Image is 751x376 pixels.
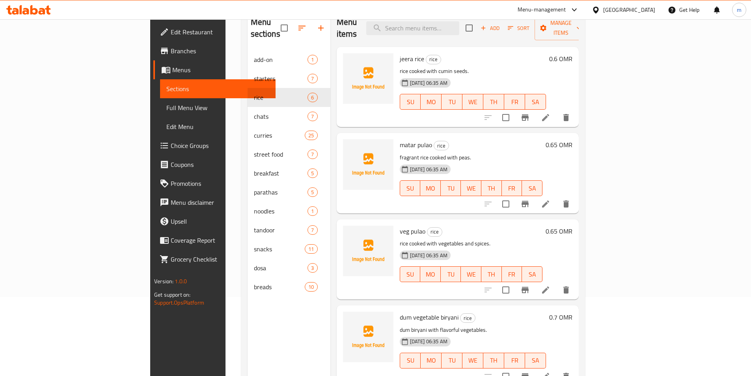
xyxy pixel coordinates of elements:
[498,109,514,126] span: Select to update
[434,141,449,150] span: rice
[400,53,424,65] span: jeera rice
[461,266,481,282] button: WE
[445,96,459,108] span: TU
[525,183,539,194] span: SA
[254,206,308,216] span: noodles
[503,22,535,34] span: Sort items
[308,226,317,234] span: 7
[485,269,499,280] span: TH
[464,183,478,194] span: WE
[254,112,308,121] span: chats
[403,269,417,280] span: SU
[507,96,522,108] span: FR
[444,183,458,194] span: TU
[160,98,276,117] a: Full Menu View
[248,239,330,258] div: snacks11
[518,5,566,15] div: Menu-management
[557,281,576,299] button: delete
[305,245,317,253] span: 11
[172,65,269,75] span: Menus
[307,263,317,273] div: items
[461,20,477,36] span: Select section
[254,150,308,159] span: street food
[254,263,308,273] span: dosa
[248,221,330,239] div: tandoor7
[441,180,461,196] button: TU
[153,60,276,79] a: Menus
[546,139,572,150] h6: 0.65 OMR
[737,6,742,14] span: m
[424,96,438,108] span: MO
[483,94,504,110] button: TH
[400,180,421,196] button: SU
[308,189,317,196] span: 5
[308,56,317,64] span: 1
[343,226,393,276] img: veg pulao
[483,353,504,369] button: TH
[400,266,421,282] button: SU
[400,311,458,323] span: dum vegetable biryani
[154,290,190,300] span: Get support on:
[153,174,276,193] a: Promotions
[400,139,432,151] span: matar pulao
[486,96,501,108] span: TH
[160,79,276,98] a: Sections
[254,282,305,292] span: breads
[307,55,317,64] div: items
[366,21,459,35] input: search
[505,183,519,194] span: FR
[502,180,522,196] button: FR
[506,22,531,34] button: Sort
[400,325,546,335] p: dum biryani with flavorful vegetables.
[307,206,317,216] div: items
[305,131,317,140] div: items
[546,226,572,237] h6: 0.65 OMR
[307,74,317,83] div: items
[477,22,503,34] button: Add
[423,183,438,194] span: MO
[528,96,543,108] span: SA
[171,254,269,264] span: Grocery Checklist
[427,227,442,237] div: rice
[504,94,525,110] button: FR
[153,231,276,250] a: Coverage Report
[254,225,308,235] span: tandoor
[427,227,442,236] span: rice
[254,187,308,197] span: parathas
[153,41,276,60] a: Branches
[460,314,475,323] span: rice
[603,6,655,14] div: [GEOGRAPHIC_DATA]
[444,269,458,280] span: TU
[293,19,311,37] span: Sort sections
[420,180,441,196] button: MO
[505,269,519,280] span: FR
[420,266,441,282] button: MO
[403,96,418,108] span: SU
[525,94,546,110] button: SA
[308,170,317,177] span: 5
[171,198,269,207] span: Menu disclaimer
[248,145,330,164] div: street food7
[248,50,330,69] div: add-on1
[248,47,330,299] nav: Menu sections
[153,250,276,269] a: Grocery Checklist
[426,55,441,64] span: rice
[248,107,330,126] div: chats7
[421,353,442,369] button: MO
[254,74,308,83] div: starters
[171,141,269,150] span: Choice Groups
[307,93,317,102] div: items
[466,96,480,108] span: WE
[462,94,483,110] button: WE
[343,312,393,362] img: dum vegetable biryani
[166,122,269,131] span: Edit Menu
[528,355,543,366] span: SA
[308,264,317,272] span: 3
[305,283,317,291] span: 10
[541,285,550,295] a: Edit menu item
[254,55,308,64] span: add-on
[445,355,459,366] span: TU
[508,24,529,33] span: Sort
[248,202,330,221] div: noodles1
[166,84,269,94] span: Sections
